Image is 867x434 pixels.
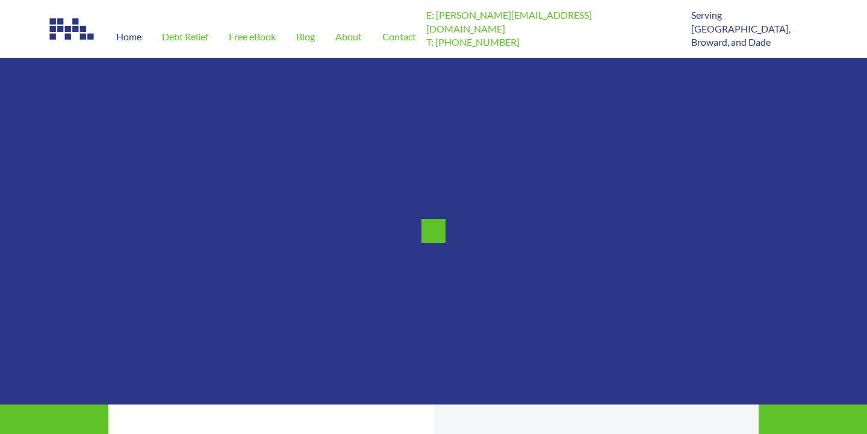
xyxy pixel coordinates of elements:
[152,16,219,58] a: Debt Relief
[48,16,96,42] img: Image
[325,16,372,58] a: About
[382,32,416,42] span: Contact
[691,8,819,49] p: Serving [GEOGRAPHIC_DATA], Broward, and Dade
[106,16,152,58] a: Home
[426,36,520,48] a: T: [PHONE_NUMBER]
[116,32,141,42] span: Home
[426,9,592,34] a: E: [PERSON_NAME][EMAIL_ADDRESS][DOMAIN_NAME]
[229,32,276,42] span: Free eBook
[335,32,362,42] span: About
[219,16,286,58] a: Free eBook
[286,16,325,58] a: Blog
[162,32,208,42] span: Debt Relief
[372,16,426,58] a: Contact
[296,32,315,42] span: Blog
